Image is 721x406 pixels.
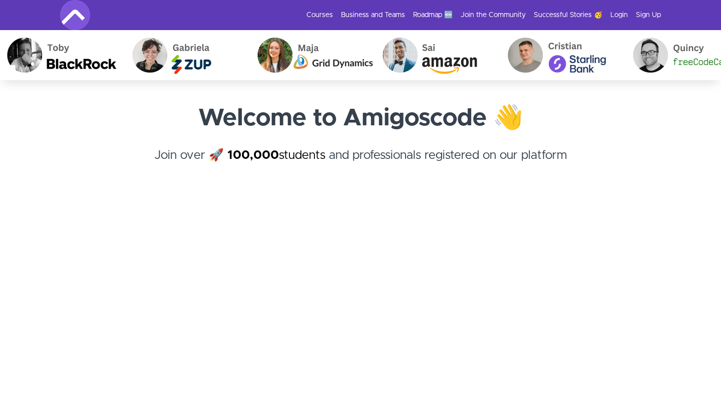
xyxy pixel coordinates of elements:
[227,149,279,161] strong: 100,000
[237,30,363,80] img: Maja
[413,10,453,20] a: Roadmap 🆕
[610,10,628,20] a: Login
[341,10,405,20] a: Business and Teams
[306,10,333,20] a: Courses
[112,30,237,80] img: Gabriela
[534,10,602,20] a: Successful Stories 🥳
[227,149,325,161] a: 100,000students
[60,146,661,182] h4: Join over 🚀 and professionals registered on our platform
[636,10,661,20] a: Sign Up
[488,30,613,80] img: Cristian
[198,106,523,130] strong: Welcome to Amigoscode 👋
[363,30,488,80] img: Sai
[461,10,526,20] a: Join the Community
